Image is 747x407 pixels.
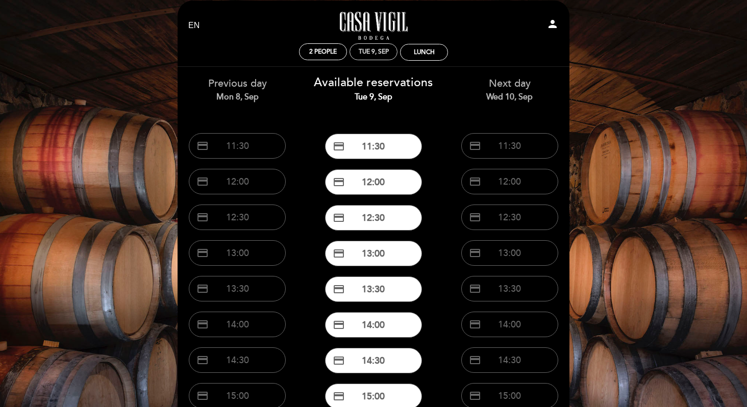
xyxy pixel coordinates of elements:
button: credit_card 12:30 [325,205,422,231]
span: credit_card [333,283,345,295]
span: credit_card [469,354,481,366]
button: credit_card 13:30 [189,276,286,301]
i: person [546,18,559,30]
button: credit_card 14:30 [189,347,286,373]
button: credit_card 13:30 [461,276,558,301]
span: credit_card [469,211,481,223]
span: credit_card [196,175,209,188]
span: credit_card [196,390,209,402]
div: Available reservations [313,74,434,103]
span: credit_card [196,283,209,295]
button: credit_card 12:00 [461,169,558,194]
div: Tue 9, Sep [359,48,389,56]
button: credit_card 11:30 [461,133,558,159]
button: credit_card 12:00 [325,169,422,195]
button: credit_card 13:00 [189,240,286,266]
span: credit_card [469,175,481,188]
button: credit_card 13:00 [325,241,422,266]
span: credit_card [333,212,345,224]
span: credit_card [196,354,209,366]
button: credit_card 14:00 [461,312,558,337]
button: credit_card 14:30 [461,347,558,373]
a: Casa Vigil - Restaurante [310,12,437,40]
span: credit_card [469,140,481,152]
span: credit_card [196,318,209,330]
button: person [546,18,559,34]
span: credit_card [333,140,345,152]
button: credit_card 12:00 [189,169,286,194]
button: credit_card 14:00 [189,312,286,337]
div: Previous day [177,77,298,103]
span: credit_card [469,247,481,259]
button: credit_card 13:30 [325,276,422,302]
span: credit_card [333,390,345,402]
span: credit_card [469,283,481,295]
span: credit_card [333,319,345,331]
span: credit_card [469,318,481,330]
span: credit_card [196,247,209,259]
button: credit_card 11:30 [325,134,422,159]
div: Next day [449,77,570,103]
div: Mon 8, Sep [177,91,298,103]
span: credit_card [333,354,345,367]
div: Lunch [414,48,435,56]
button: credit_card 12:30 [461,205,558,230]
div: Wed 10, Sep [449,91,570,103]
span: credit_card [469,390,481,402]
button: credit_card 13:00 [461,240,558,266]
span: credit_card [196,211,209,223]
span: credit_card [333,247,345,260]
span: credit_card [196,140,209,152]
button: credit_card 12:30 [189,205,286,230]
button: credit_card 14:00 [325,312,422,338]
div: Tue 9, Sep [313,91,434,103]
button: credit_card 14:30 [325,348,422,373]
button: credit_card 11:30 [189,133,286,159]
span: credit_card [333,176,345,188]
span: 2 people [309,48,337,56]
